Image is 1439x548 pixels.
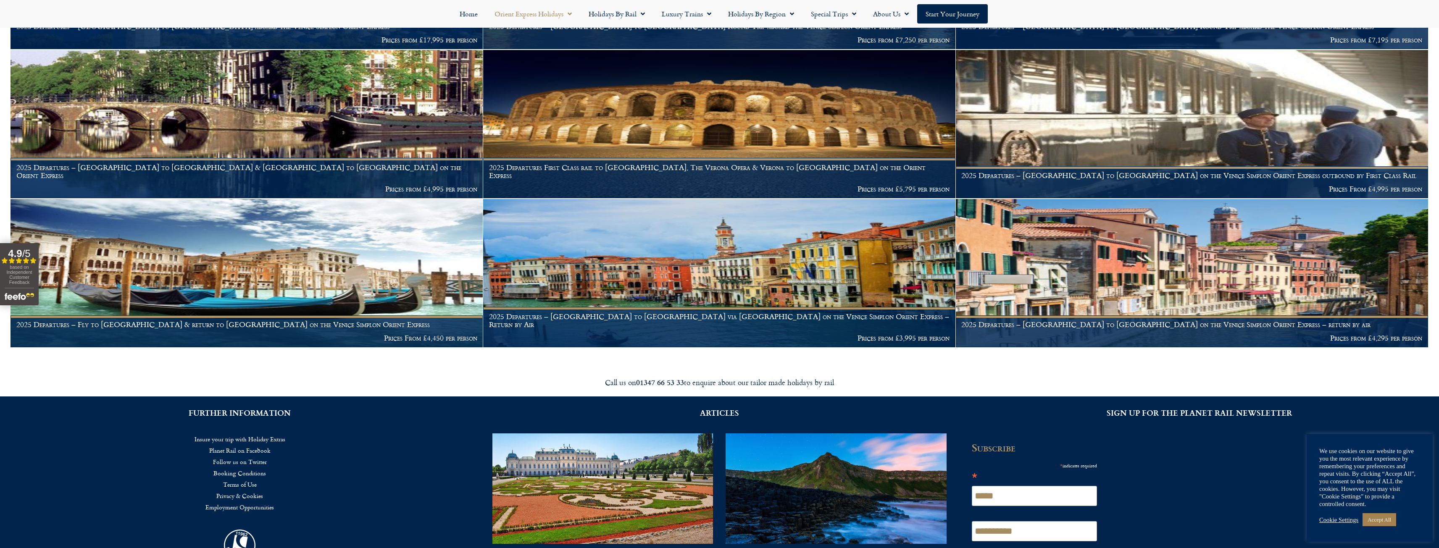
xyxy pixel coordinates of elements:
[972,409,1426,417] h2: SIGN UP FOR THE PLANET RAIL NEWSLETTER
[13,479,467,490] a: Terms of Use
[1363,513,1396,526] a: Accept All
[956,199,1428,347] img: Channel street, Venice Orient Express
[486,4,580,24] a: Orient Express Holidays
[1319,516,1358,524] a: Cookie Settings
[489,163,950,180] h1: 2025 Departures First Class rail to [GEOGRAPHIC_DATA], The Verona Opera & Verona to [GEOGRAPHIC_D...
[16,163,477,180] h1: 2025 Departures – [GEOGRAPHIC_DATA] to [GEOGRAPHIC_DATA] & [GEOGRAPHIC_DATA] to [GEOGRAPHIC_DATA]...
[13,467,467,479] a: Booking Conditions
[16,22,477,31] h1: 2025 Departures – [GEOGRAPHIC_DATA] to [GEOGRAPHIC_DATA] aboard the Venice Simplon Orient Express
[483,50,956,199] a: 2025 Departures First Class rail to [GEOGRAPHIC_DATA], The Verona Opera & Verona to [GEOGRAPHIC_D...
[11,199,483,347] img: venice aboard the Orient Express
[16,185,477,193] p: Prices from £4,995 per person
[13,501,467,513] a: Employment Opportunities
[13,456,467,467] a: Follow us on Twitter
[13,433,467,513] nav: Menu
[636,377,684,388] strong: 01347 66 53 33
[865,4,917,24] a: About Us
[802,4,865,24] a: Special Trips
[653,4,720,24] a: Luxury Trains
[580,4,653,24] a: Holidays by Rail
[483,199,956,348] a: 2025 Departures – [GEOGRAPHIC_DATA] to [GEOGRAPHIC_DATA] via [GEOGRAPHIC_DATA] on the Venice Simp...
[489,334,950,342] p: Prices from £3,995 per person
[961,185,1422,193] p: Prices From £4,995 per person
[961,320,1422,329] h1: 2025 Departures – [GEOGRAPHIC_DATA] to [GEOGRAPHIC_DATA] on the Venice Simplon Orient Express – r...
[961,22,1422,31] h1: 2025 Departures – [GEOGRAPHIC_DATA] to [GEOGRAPHIC_DATA] Round Trip aboard the Venice Simplon Ori...
[484,378,955,387] div: Call us on to enquire about our tailor made holidays by rail
[492,409,947,417] h2: ARTICLES
[16,36,477,44] p: Prices from £17,995 per person
[961,334,1422,342] p: Prices from £4,295 per person
[489,185,950,193] p: Prices from £5,795 per person
[489,22,950,31] h1: 2025 Departures – [GEOGRAPHIC_DATA] to [GEOGRAPHIC_DATA] Round Trip aboard the Venice Simplon Ori...
[13,445,467,456] a: Planet Rail on Facebook
[16,320,477,329] h1: 2025 Departures – Fly to [GEOGRAPHIC_DATA] & return to [GEOGRAPHIC_DATA] on the Venice Simplon Or...
[489,36,950,44] p: Prices from £7,250 per person
[956,199,1428,348] a: 2025 Departures – [GEOGRAPHIC_DATA] to [GEOGRAPHIC_DATA] on the Venice Simplon Orient Express – r...
[11,199,483,348] a: 2025 Departures – Fly to [GEOGRAPHIC_DATA] & return to [GEOGRAPHIC_DATA] on the Venice Simplon Or...
[451,4,486,24] a: Home
[13,409,467,417] h2: FURTHER INFORMATION
[961,36,1422,44] p: Prices from £7,195 per person
[13,433,467,445] a: Insure your trip with Holiday Extras
[917,4,988,24] a: Start your Journey
[4,4,1435,24] nav: Menu
[961,171,1422,180] h1: 2025 Departures – [GEOGRAPHIC_DATA] to [GEOGRAPHIC_DATA] on the Venice Simplon Orient Express out...
[1319,447,1420,508] div: We use cookies on our website to give you the most relevant experience by remembering your prefer...
[972,442,1102,454] h2: Subscribe
[489,312,950,329] h1: 2025 Departures – [GEOGRAPHIC_DATA] to [GEOGRAPHIC_DATA] via [GEOGRAPHIC_DATA] on the Venice Simp...
[972,460,1097,470] div: indicates required
[956,50,1428,199] a: 2025 Departures – [GEOGRAPHIC_DATA] to [GEOGRAPHIC_DATA] on the Venice Simplon Orient Express out...
[16,334,477,342] p: Prices From £4,450 per person
[720,4,802,24] a: Holidays by Region
[13,490,467,501] a: Privacy & Cookies
[11,50,483,199] a: 2025 Departures – [GEOGRAPHIC_DATA] to [GEOGRAPHIC_DATA] & [GEOGRAPHIC_DATA] to [GEOGRAPHIC_DATA]...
